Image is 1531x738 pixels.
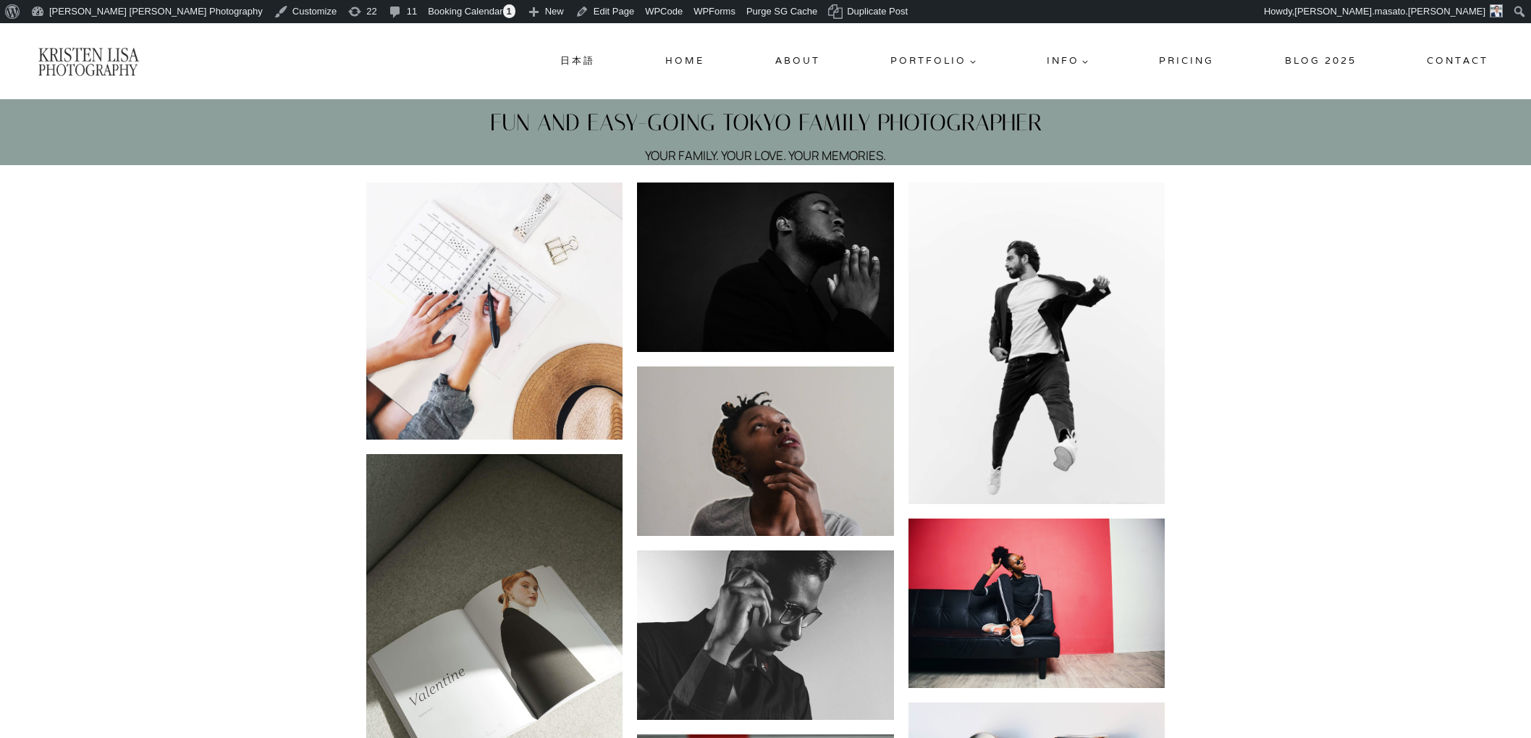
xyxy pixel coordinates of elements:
a: Home [660,48,711,74]
span: Portfolio [890,54,976,69]
nav: Primary [554,48,1494,74]
a: About [769,48,826,74]
a: Display this image in a lightbox [908,519,1165,688]
a: Pricing [1153,48,1220,74]
a: Info [1041,48,1095,74]
a: Display this image in a lightbox [637,183,894,352]
p: YOUR FAMILY. YOUR LOVE. YOUR MEMORIES. [645,146,886,165]
img: Kristen Lisa Photography [37,46,140,77]
a: FUN AND EASY-GOING TOKYO FAMILY PHOTOGRAPHER [490,109,1042,136]
span: Info [1047,54,1089,69]
a: Blog 2025 [1279,48,1362,74]
span: 1 [503,4,515,18]
span: [PERSON_NAME].masato.[PERSON_NAME] [1294,6,1485,17]
a: Display this image in a lightbox [637,550,894,720]
a: Portfolio [885,48,982,74]
a: 日本語 [554,48,601,74]
a: Display this image in a lightbox [637,366,894,536]
a: Contact [1421,48,1494,74]
a: Display this image in a lightbox [908,183,1165,503]
a: Display this image in a lightbox [366,183,623,440]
